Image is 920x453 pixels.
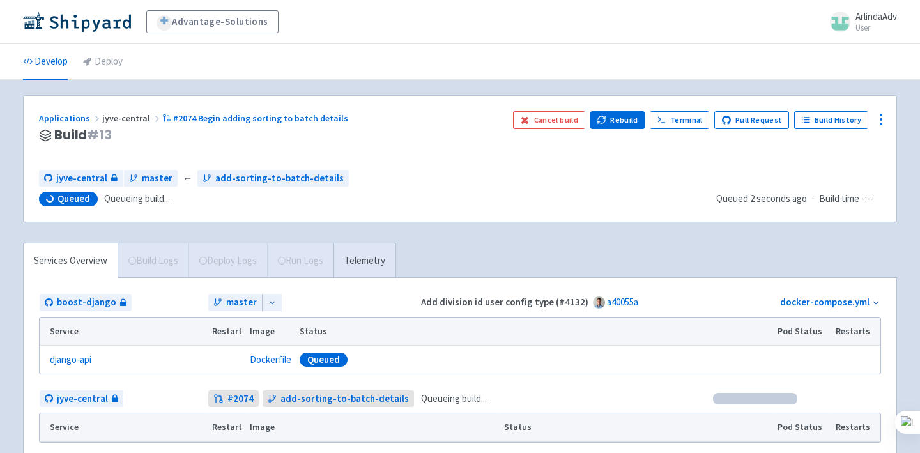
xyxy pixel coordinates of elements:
th: Restarts [832,413,880,441]
span: Queued [716,192,807,204]
a: Deploy [83,44,123,80]
span: Queueing build... [421,392,487,406]
div: Queued [300,353,348,367]
a: add-sorting-to-batch-details [197,170,349,187]
a: jyve-central [40,390,123,408]
strong: Add division id user config type (#4132) [421,296,588,308]
th: Service [40,413,208,441]
span: -:-- [862,192,873,206]
th: Restarts [832,318,880,346]
span: Queued [57,192,90,205]
button: Cancel build [513,111,585,129]
span: jyve-central [57,392,108,406]
a: Dockerfile [250,353,291,365]
th: Image [246,318,296,346]
span: # 13 [87,126,112,144]
a: add-sorting-to-batch-details [263,390,414,408]
span: ← [183,171,192,186]
span: jyve-central [102,112,162,124]
time: 2 seconds ago [750,192,807,204]
th: Restart [208,318,246,346]
a: Telemetry [333,243,395,279]
a: master [124,170,178,187]
span: ArlindaAdv [855,10,897,22]
a: ArlindaAdv User [822,12,897,32]
button: Rebuild [590,111,645,129]
th: Pod Status [774,318,832,346]
span: master [226,295,257,310]
a: jyve-central [39,170,123,187]
a: django-api [50,353,91,367]
span: boost-django [57,295,116,310]
a: #2074 Begin adding sorting to batch details [162,112,350,124]
span: Build time [819,192,859,206]
a: docker-compose.yml [780,296,870,308]
span: master [142,171,172,186]
th: Status [500,413,773,441]
th: Service [40,318,208,346]
span: jyve-central [56,171,107,186]
a: Terminal [650,111,709,129]
strong: # 2074 [227,392,254,406]
a: Pull Request [714,111,789,129]
a: Develop [23,44,68,80]
div: · [716,192,881,206]
th: Pod Status [774,413,832,441]
a: master [208,294,262,311]
th: Status [296,318,774,346]
span: add-sorting-to-batch-details [215,171,344,186]
span: Queueing build... [104,192,170,206]
span: Build [54,128,112,142]
a: #2074 [208,390,259,408]
a: Services Overview [24,243,118,279]
a: Applications [39,112,102,124]
small: User [855,24,897,32]
a: boost-django [40,294,132,311]
span: add-sorting-to-batch-details [280,392,409,406]
a: a40055a [607,296,638,308]
th: Restart [208,413,246,441]
a: Build History [794,111,868,129]
img: Shipyard logo [23,12,131,32]
th: Image [246,413,500,441]
a: Advantage-Solutions [146,10,279,33]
